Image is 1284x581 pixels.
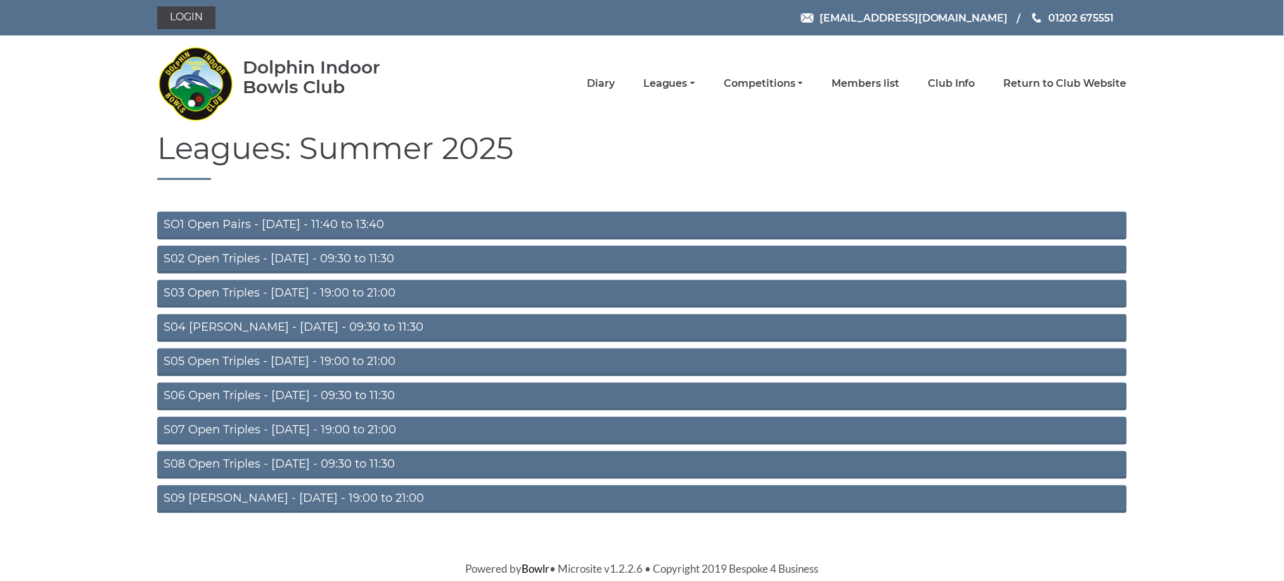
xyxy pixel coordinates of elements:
[157,212,1127,239] a: SO1 Open Pairs - [DATE] - 11:40 to 13:40
[157,280,1127,308] a: S03 Open Triples - [DATE] - 19:00 to 21:00
[157,348,1127,376] a: S05 Open Triples - [DATE] - 19:00 to 21:00
[157,451,1127,479] a: S08 Open Triples - [DATE] - 09:30 to 11:30
[157,132,1127,180] h1: Leagues: Summer 2025
[157,39,233,128] img: Dolphin Indoor Bowls Club
[643,77,695,91] a: Leagues
[157,417,1127,445] a: S07 Open Triples - [DATE] - 19:00 to 21:00
[243,58,421,97] div: Dolphin Indoor Bowls Club
[819,11,1008,23] span: [EMAIL_ADDRESS][DOMAIN_NAME]
[1004,77,1127,91] a: Return to Club Website
[831,77,899,91] a: Members list
[587,77,615,91] a: Diary
[801,13,814,23] img: Email
[1030,10,1114,26] a: Phone us 01202 675551
[157,314,1127,342] a: S04 [PERSON_NAME] - [DATE] - 09:30 to 11:30
[157,246,1127,274] a: S02 Open Triples - [DATE] - 09:30 to 11:30
[157,383,1127,411] a: S06 Open Triples - [DATE] - 09:30 to 11:30
[724,77,803,91] a: Competitions
[157,485,1127,513] a: S09 [PERSON_NAME] - [DATE] - 19:00 to 21:00
[1032,13,1041,23] img: Phone us
[466,562,819,575] span: Powered by • Microsite v1.2.2.6 • Copyright 2019 Bespoke 4 Business
[522,562,550,575] a: Bowlr
[928,77,975,91] a: Club Info
[1049,11,1114,23] span: 01202 675551
[801,10,1008,26] a: Email [EMAIL_ADDRESS][DOMAIN_NAME]
[157,6,215,29] a: Login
